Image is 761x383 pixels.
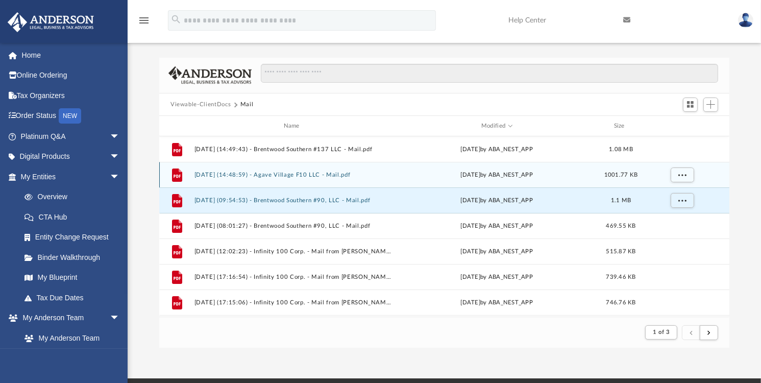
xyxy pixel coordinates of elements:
a: My Entitiesarrow_drop_down [7,166,135,187]
button: More options [671,193,694,208]
div: [DATE] by ABA_NEST_APP [398,171,596,180]
div: [DATE] by ABA_NEST_APP [398,273,596,282]
a: Tax Due Dates [14,288,135,308]
div: Name [194,122,393,131]
span: 739.46 KB [606,274,635,280]
button: [DATE] (12:02:23) - Infinity 100 Corp. - Mail from [PERSON_NAME].pdf [194,248,393,255]
div: id [646,122,717,131]
a: Overview [14,187,135,207]
button: [DATE] (09:54:53) - Brentwood Southern #90, LLC - Mail.pdf [194,197,393,204]
a: Tax Organizers [7,85,135,106]
a: Online Ordering [7,65,135,86]
a: My Anderson Teamarrow_drop_down [7,308,130,328]
button: Viewable-ClientDocs [170,100,231,109]
span: 746.76 KB [606,300,635,305]
img: Anderson Advisors Platinum Portal [5,12,97,32]
span: arrow_drop_down [110,166,130,187]
a: My Anderson Team [14,328,125,348]
a: Order StatusNEW [7,106,135,127]
div: Size [601,122,642,131]
a: Digital Productsarrow_drop_down [7,147,135,167]
img: User Pic [738,13,753,28]
button: [DATE] (17:15:06) - Infinity 100 Corp. - Mail from [PERSON_NAME].pdf [194,299,393,306]
div: [DATE] by ABA_NEST_APP [398,298,596,307]
i: search [170,14,182,25]
span: 469.55 KB [606,223,635,229]
button: [DATE] (17:16:54) - Infinity 100 Corp. - Mail from [PERSON_NAME].pdf [194,274,393,280]
span: 1001.77 KB [604,172,638,178]
a: Entity Change Request [14,227,135,248]
span: 1.08 MB [609,147,633,152]
button: Mail [240,100,254,109]
button: Switch to Grid View [683,98,698,112]
span: 1.1 MB [611,198,631,203]
button: [DATE] (08:01:27) - Brentwood Southern #90, LLC - Mail.pdf [194,223,393,229]
span: arrow_drop_down [110,126,130,147]
a: menu [138,19,150,27]
a: CTA Hub [14,207,135,227]
div: NEW [59,108,81,124]
button: Add [703,98,719,112]
a: [PERSON_NAME] System [14,348,130,381]
a: Platinum Q&Aarrow_drop_down [7,126,135,147]
div: [DATE] by ABA_NEST_APP [398,145,596,154]
button: More options [671,167,694,183]
button: [DATE] (14:49:43) - Brentwood Southern #137 LLC - Mail.pdf [194,146,393,153]
button: 1 of 3 [645,325,677,340]
input: Search files and folders [261,64,718,83]
i: menu [138,14,150,27]
a: Home [7,45,135,65]
span: arrow_drop_down [110,147,130,167]
div: Modified [397,122,596,131]
span: 1 of 3 [653,329,670,335]
button: [DATE] (14:48:59) - Agave Village F10 LLC - Mail.pdf [194,172,393,178]
a: My Blueprint [14,268,130,288]
div: [DATE] by ABA_NEST_APP [398,222,596,231]
div: [DATE] by ABA_NEST_APP [398,247,596,256]
span: arrow_drop_down [110,308,130,329]
a: Binder Walkthrough [14,247,135,268]
span: 515.87 KB [606,249,635,254]
div: grid [159,136,729,317]
div: [DATE] by ABA_NEST_APP [398,196,596,205]
div: id [164,122,189,131]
